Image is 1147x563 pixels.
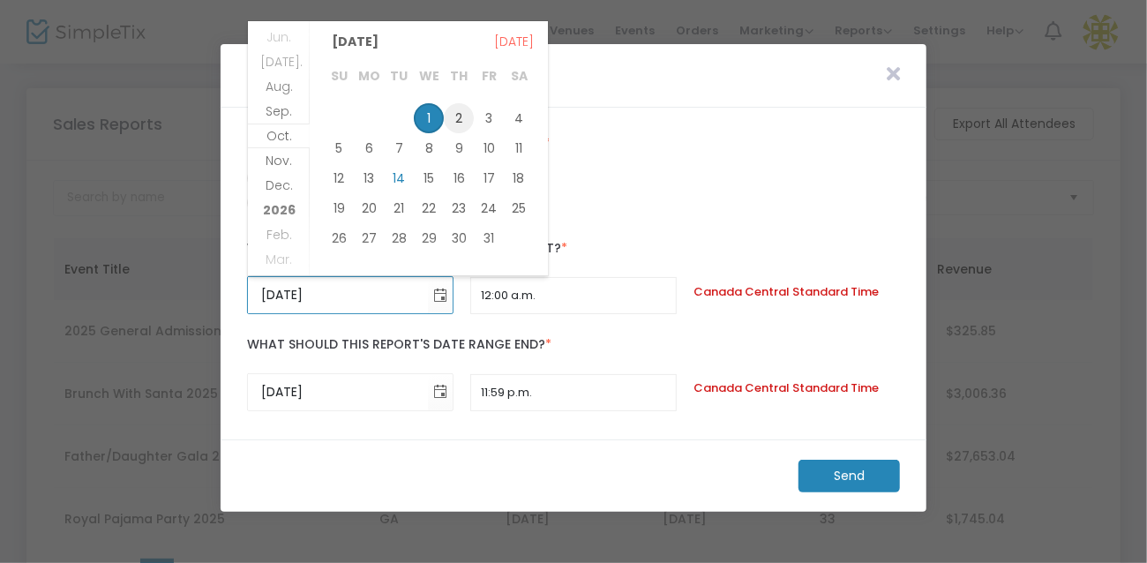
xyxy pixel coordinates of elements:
[266,226,292,244] span: Feb.
[504,163,534,193] td: Saturday, October 18, 2025
[414,193,444,223] span: 22
[504,103,534,133] span: 4
[474,163,504,193] td: Friday, October 17, 2025
[266,102,292,120] span: Sep.
[384,133,414,163] span: 7
[384,133,414,163] td: Tuesday, October 7, 2025
[444,133,474,163] span: 9
[686,379,909,397] div: Canada Central Standard Time
[324,163,354,193] td: Sunday, October 12, 2025
[247,136,900,152] label: How would you like to receive the report?
[474,133,504,163] span: 10
[266,152,292,169] span: Nov.
[504,133,534,163] td: Saturday, October 11, 2025
[324,28,386,55] span: [DATE]
[470,374,677,411] input: Select Time
[266,251,292,268] span: Mar.
[504,193,534,223] td: Saturday, October 25, 2025
[384,223,414,253] span: 28
[444,133,474,163] td: Thursday, October 9, 2025
[414,133,444,163] span: 8
[248,374,428,410] input: Select date
[324,223,354,253] td: Sunday, October 26, 2025
[354,193,384,223] span: 20
[263,201,296,219] span: 2026
[414,133,444,163] td: Wednesday, October 8, 2025
[444,103,474,133] td: Thursday, October 2, 2025
[247,327,900,364] label: What should this report's date range end?
[504,163,534,193] span: 18
[504,133,534,163] span: 11
[444,223,474,253] span: 30
[384,193,414,223] td: Tuesday, October 21, 2025
[428,277,453,313] button: Toggle calendar
[324,163,354,193] span: 12
[354,133,384,163] td: Monday, October 6, 2025
[428,374,453,410] button: Toggle calendar
[414,223,444,253] td: Wednesday, October 29, 2025
[474,103,504,133] span: 3
[474,193,504,223] span: 24
[221,44,926,108] m-panel-header: Export Line Item Report
[444,193,474,223] td: Thursday, October 23, 2025
[354,133,384,163] span: 6
[266,78,293,95] span: Aug.
[384,223,414,253] td: Tuesday, October 28, 2025
[384,163,414,193] span: 14
[686,283,909,301] div: Canada Central Standard Time
[474,193,504,223] td: Friday, October 24, 2025
[324,223,354,253] span: 26
[444,163,474,193] span: 16
[324,193,354,223] td: Sunday, October 19, 2025
[414,103,444,133] span: 1
[248,277,428,313] input: Select date
[444,103,474,133] span: 2
[494,29,534,54] span: [DATE]
[444,163,474,193] td: Thursday, October 16, 2025
[247,231,900,267] label: What should this report's date range start?
[324,193,354,223] span: 19
[266,176,293,194] span: Dec.
[414,163,444,193] td: Wednesday, October 15, 2025
[414,163,444,193] span: 15
[474,163,504,193] span: 17
[324,133,354,163] td: Sunday, October 5, 2025
[324,133,354,163] span: 5
[504,193,534,223] span: 25
[414,223,444,253] span: 29
[444,193,474,223] span: 23
[266,4,292,21] span: May
[266,28,291,46] span: Jun.
[354,163,384,193] span: 13
[238,64,439,87] m-panel-title: Export Line Item Report
[474,103,504,133] td: Friday, October 3, 2025
[266,127,292,145] span: Oct.
[474,133,504,163] td: Friday, October 10, 2025
[354,223,384,253] span: 27
[384,163,414,193] td: Tuesday, October 14, 2025
[798,460,900,492] m-button: Send
[354,163,384,193] td: Monday, October 13, 2025
[260,53,303,71] span: [DATE].
[384,193,414,223] span: 21
[414,103,444,133] td: Wednesday, October 1, 2025
[444,223,474,253] td: Thursday, October 30, 2025
[470,277,677,314] input: Select Time
[354,193,384,223] td: Monday, October 20, 2025
[474,223,504,253] td: Friday, October 31, 2025
[414,193,444,223] td: Wednesday, October 22, 2025
[354,223,384,253] td: Monday, October 27, 2025
[504,103,534,133] td: Saturday, October 4, 2025
[474,223,504,253] span: 31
